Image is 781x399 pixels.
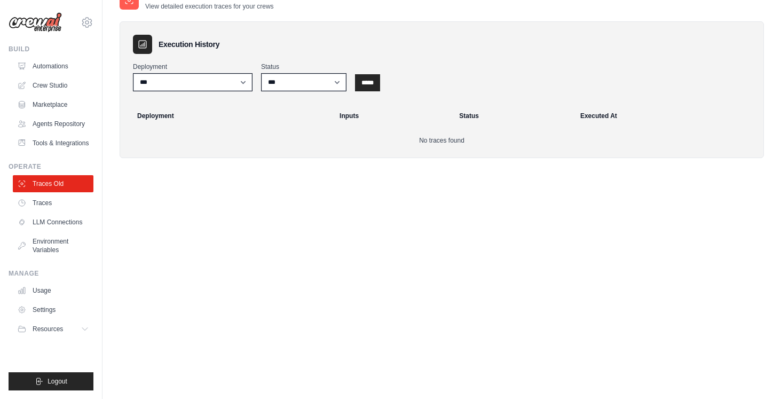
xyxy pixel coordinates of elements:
[133,62,253,71] label: Deployment
[13,77,93,94] a: Crew Studio
[13,96,93,113] a: Marketplace
[133,136,751,145] p: No traces found
[13,194,93,212] a: Traces
[13,214,93,231] a: LLM Connections
[9,372,93,390] button: Logout
[124,104,333,128] th: Deployment
[48,377,67,386] span: Logout
[9,12,62,33] img: Logo
[159,39,219,50] h3: Execution History
[13,301,93,318] a: Settings
[13,233,93,259] a: Environment Variables
[33,325,63,333] span: Resources
[333,104,453,128] th: Inputs
[13,135,93,152] a: Tools & Integrations
[261,62,346,71] label: Status
[13,115,93,132] a: Agents Repository
[13,175,93,192] a: Traces Old
[453,104,574,128] th: Status
[145,2,274,11] p: View detailed execution traces for your crews
[574,104,759,128] th: Executed At
[9,162,93,171] div: Operate
[13,282,93,299] a: Usage
[9,269,93,278] div: Manage
[9,45,93,53] div: Build
[13,58,93,75] a: Automations
[13,320,93,338] button: Resources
